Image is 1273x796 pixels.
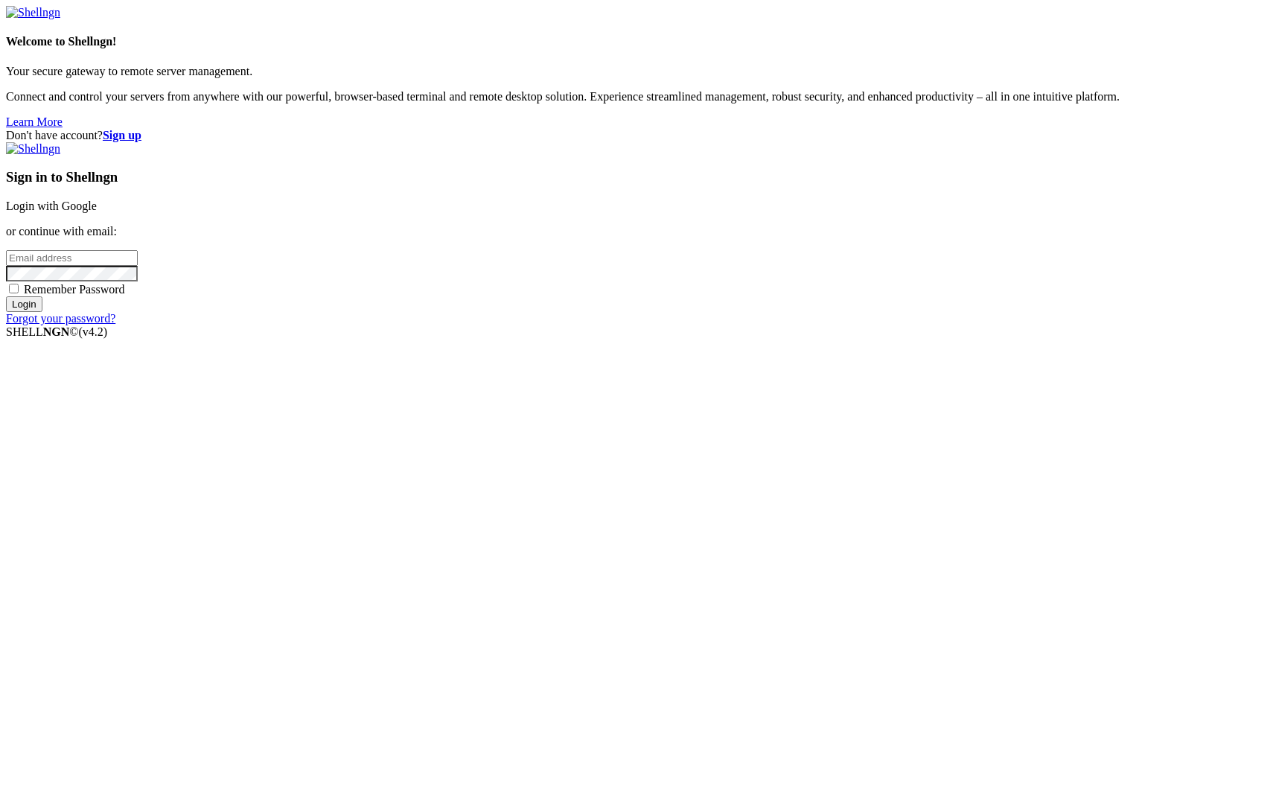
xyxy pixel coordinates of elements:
[6,296,42,312] input: Login
[6,6,60,19] img: Shellngn
[6,129,1267,142] div: Don't have account?
[24,283,125,296] span: Remember Password
[6,90,1267,104] p: Connect and control your servers from anywhere with our powerful, browser-based terminal and remo...
[6,200,97,212] a: Login with Google
[6,312,115,325] a: Forgot your password?
[9,284,19,293] input: Remember Password
[6,142,60,156] img: Shellngn
[6,65,1267,78] p: Your secure gateway to remote server management.
[6,250,138,266] input: Email address
[6,115,63,128] a: Learn More
[43,325,70,338] b: NGN
[6,35,1267,48] h4: Welcome to Shellngn!
[79,325,108,338] span: 4.2.0
[6,169,1267,185] h3: Sign in to Shellngn
[103,129,141,141] a: Sign up
[6,225,1267,238] p: or continue with email:
[6,325,107,338] span: SHELL ©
